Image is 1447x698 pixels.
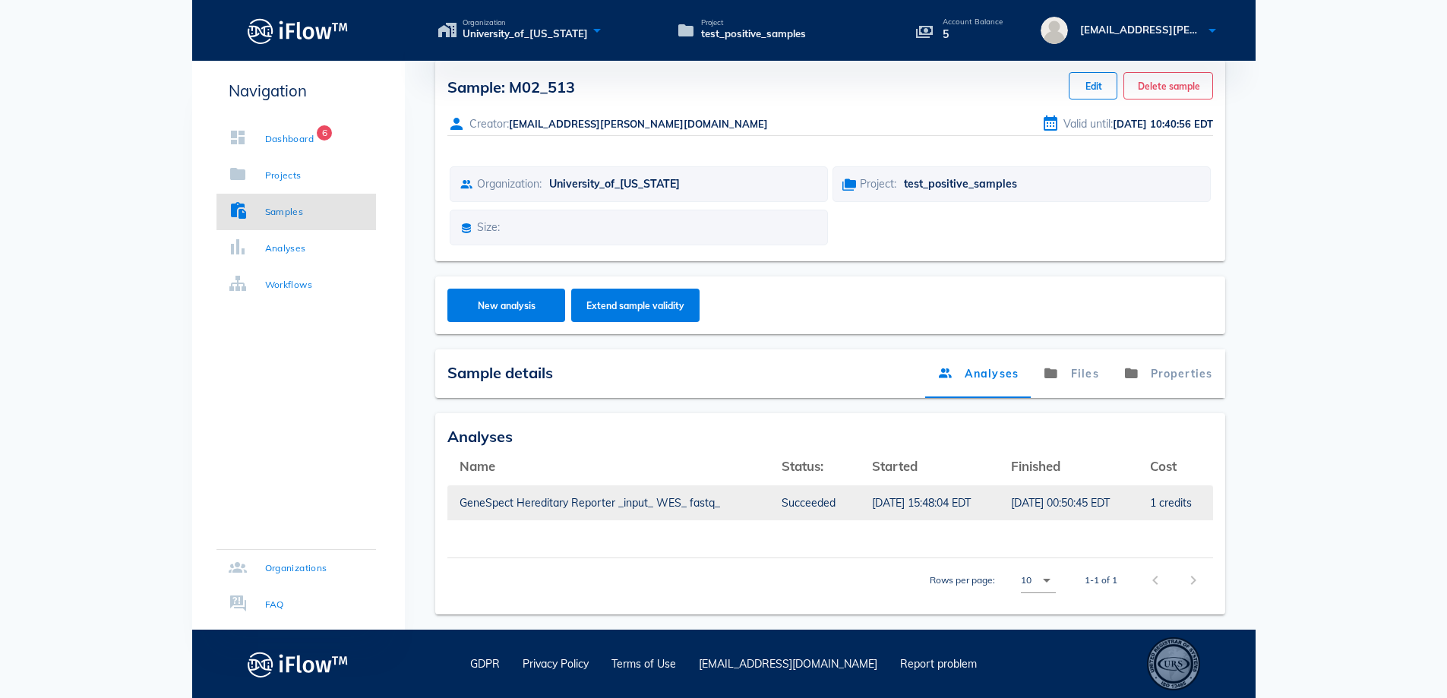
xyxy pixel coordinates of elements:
button: Extend sample validity [571,289,700,322]
div: 10Rows per page: [1021,568,1056,592]
span: Creator: [469,117,509,131]
th: Status:: Not sorted. Activate to sort ascending. [769,448,860,485]
a: Terms of Use [611,657,676,671]
iframe: Drift Widget Chat Controller [1371,622,1429,680]
div: Analyses [447,425,1213,448]
a: GDPR [470,657,500,671]
div: 10 [1021,573,1032,587]
span: Valid until: [1063,117,1113,131]
p: 5 [943,26,1003,43]
button: Edit [1069,72,1117,99]
div: Samples [265,204,304,220]
a: [EMAIL_ADDRESS][DOMAIN_NAME] [699,657,877,671]
i: arrow_drop_down [1038,571,1056,589]
th: Finished: Not sorted. Activate to sort ascending. [999,448,1138,485]
span: Delete sample [1136,81,1199,92]
div: Dashboard [265,131,314,147]
th: Started: Not sorted. Activate to sort ascending. [860,448,999,485]
span: University_of_[US_STATE] [549,177,680,191]
div: Analyses [265,241,306,256]
a: Files [1031,349,1111,398]
button: Delete sample [1123,72,1212,99]
p: Navigation [216,79,376,103]
a: 1 credits [1150,485,1200,520]
th: Name: Not sorted. Activate to sort ascending. [447,448,769,485]
span: Started [872,458,918,474]
span: Organization [463,19,588,27]
a: Logo [192,14,405,48]
div: ISO 13485 – Quality Management System [1147,637,1200,690]
span: Status: [782,458,823,474]
span: Finished [1011,458,1060,474]
span: University_of_[US_STATE] [463,27,588,42]
img: avatar.16069ca8.svg [1041,17,1068,44]
span: Sample details [447,363,553,382]
div: Organizations [265,561,327,576]
a: Properties [1111,349,1225,398]
span: [EMAIL_ADDRESS][PERSON_NAME][DOMAIN_NAME] [509,118,768,130]
span: Name [460,458,495,474]
span: test_positive_samples [904,177,1017,191]
span: [EMAIL_ADDRESS][PERSON_NAME][DOMAIN_NAME] [1080,24,1341,36]
a: Report problem [900,657,977,671]
span: Extend sample validity [586,300,684,311]
span: New analysis [462,300,550,311]
span: Cost [1150,458,1177,474]
span: Badge [317,125,332,141]
a: Analyses [925,349,1031,398]
span: Size: [477,220,500,234]
a: [DATE] 00:50:45 EDT [1011,485,1126,520]
div: Projects [265,168,302,183]
span: Organization: [477,177,542,191]
button: New analysis [447,289,565,322]
th: Cost: Not sorted. Activate to sort ascending. [1138,448,1212,485]
img: logo [248,647,349,681]
span: test_positive_samples [701,27,806,42]
a: Succeeded [782,485,848,520]
div: Rows per page: [930,558,1056,602]
a: [DATE] 15:48:04 EDT [872,485,987,520]
span: Sample: M02_513 [447,77,575,96]
span: Project: [860,177,896,191]
span: Edit [1082,81,1104,92]
a: Privacy Policy [523,657,589,671]
span: Project [701,19,806,27]
p: Account Balance [943,18,1003,26]
span: [DATE] 10:40:56 EDT [1113,118,1213,130]
div: FAQ [265,597,284,612]
div: Workflows [265,277,313,292]
a: GeneSpect Hereditary Reporter _input_ WES_ fastq_ [460,485,757,520]
div: 1-1 of 1 [1085,573,1117,587]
